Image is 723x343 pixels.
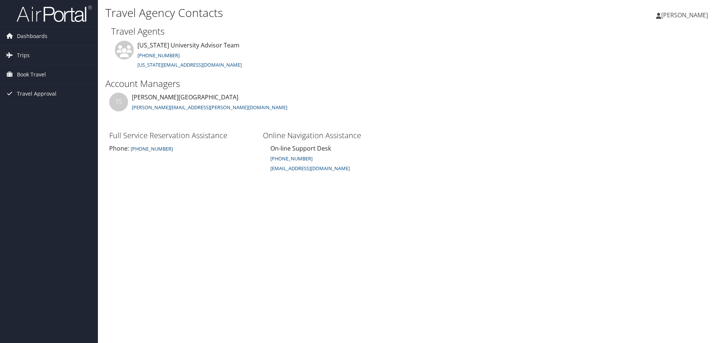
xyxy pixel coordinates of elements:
[270,155,313,162] a: [PHONE_NUMBER]
[17,5,92,23] img: airportal-logo.png
[263,130,409,141] h3: Online Navigation Assistance
[137,52,180,59] a: [PHONE_NUMBER]
[270,165,350,172] small: [EMAIL_ADDRESS][DOMAIN_NAME]
[17,84,56,103] span: Travel Approval
[656,4,715,26] a: [PERSON_NAME]
[270,164,350,172] a: [EMAIL_ADDRESS][DOMAIN_NAME]
[109,144,255,153] div: Phone:
[132,104,287,111] a: [PERSON_NAME][EMAIL_ADDRESS][PERSON_NAME][DOMAIN_NAME]
[105,5,512,21] h1: Travel Agency Contacts
[17,27,47,46] span: Dashboards
[137,61,242,68] a: [US_STATE][EMAIL_ADDRESS][DOMAIN_NAME]
[132,93,238,101] span: [PERSON_NAME][GEOGRAPHIC_DATA]
[137,41,239,49] span: [US_STATE] University Advisor Team
[270,144,331,152] span: On-line Support Desk
[109,93,128,111] div: TS
[17,65,46,84] span: Book Travel
[131,145,173,152] small: [PHONE_NUMBER]
[661,11,708,19] span: [PERSON_NAME]
[109,130,255,141] h3: Full Service Reservation Assistance
[129,144,173,152] a: [PHONE_NUMBER]
[17,46,30,65] span: Trips
[111,25,710,38] h2: Travel Agents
